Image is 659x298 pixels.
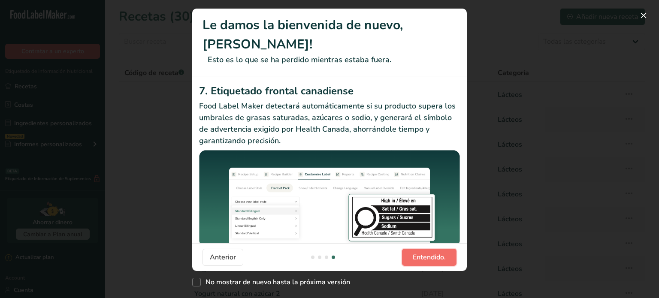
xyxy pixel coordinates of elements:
img: Etiquetado frontal canadiense [199,150,460,248]
h2: 7. Etiquetado frontal canadiense [199,83,460,99]
button: Anterior [203,249,243,266]
span: Anterior [210,252,236,262]
span: Entendido. [413,252,446,262]
p: Esto es lo que se ha perdido mientras estaba fuera. [203,54,456,66]
button: Entendido. [402,249,456,266]
p: Food Label Maker detectará automáticamente si su producto supera los umbrales de grasas saturadas... [199,100,460,147]
h1: Le damos la bienvenida de nuevo, [PERSON_NAME]! [203,15,456,54]
span: No mostrar de nuevo hasta la próxima versión [201,278,350,286]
